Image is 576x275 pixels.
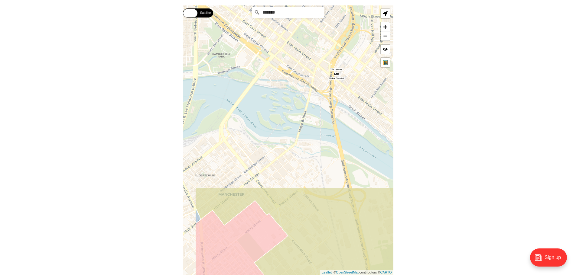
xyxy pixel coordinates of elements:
[525,245,576,275] iframe: portal-trigger
[381,22,390,31] a: Zoom in
[322,270,332,274] a: Leaflet
[252,7,324,18] input: Search
[381,31,390,40] a: Zoom out
[320,270,393,275] div: | © contributors ©
[198,8,213,18] label: Satellite
[380,270,392,274] a: CARTO
[381,9,390,18] a: Show me where I am
[336,270,360,274] a: OpenStreetMap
